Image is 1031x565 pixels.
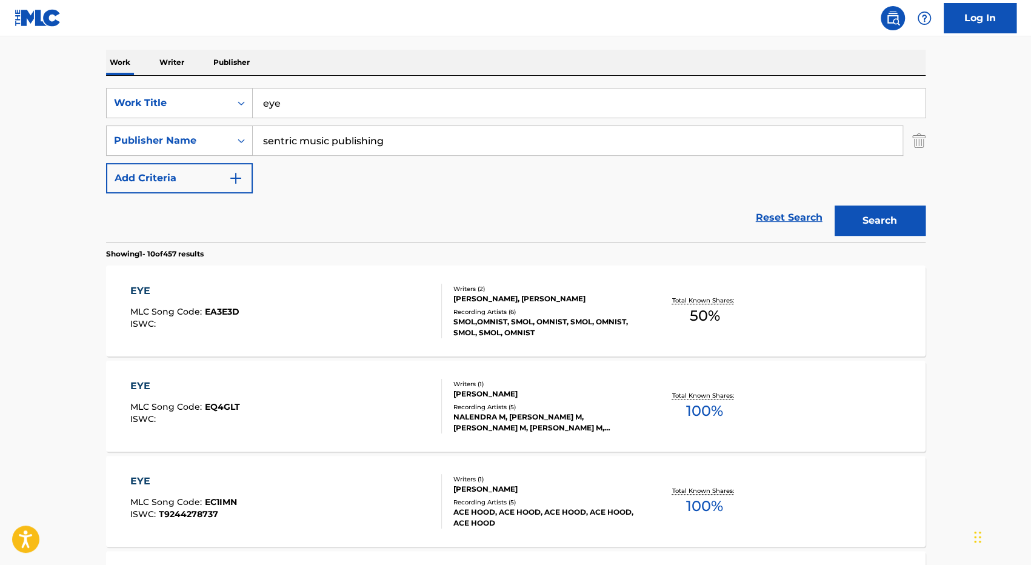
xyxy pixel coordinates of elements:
span: MLC Song Code : [130,306,205,317]
p: Total Known Shares: [672,486,737,495]
div: [PERSON_NAME] [453,389,636,400]
div: Recording Artists ( 5 ) [453,498,636,507]
img: Delete Criterion [912,125,926,156]
a: EYEMLC Song Code:EA3E3DISWC:Writers (2)[PERSON_NAME], [PERSON_NAME]Recording Artists (6)SMOL,OMNI... [106,266,926,356]
p: Publisher [210,50,253,75]
p: Total Known Shares: [672,296,737,305]
div: Recording Artists ( 6 ) [453,307,636,316]
p: Writer [156,50,188,75]
a: Log In [944,3,1016,33]
p: Showing 1 - 10 of 457 results [106,249,204,259]
div: [PERSON_NAME] [453,484,636,495]
p: Work [106,50,134,75]
img: MLC Logo [15,9,61,27]
p: Total Known Shares: [672,391,737,400]
span: 50 % [689,305,719,327]
div: ACE HOOD, ACE HOOD, ACE HOOD, ACE HOOD, ACE HOOD [453,507,636,529]
span: ISWC : [130,413,159,424]
div: Publisher Name [114,133,223,148]
button: Add Criteria [106,163,253,193]
span: MLC Song Code : [130,496,205,507]
div: [PERSON_NAME], [PERSON_NAME] [453,293,636,304]
div: Writers ( 2 ) [453,284,636,293]
span: T9244278737 [159,509,218,520]
iframe: Chat Widget [970,507,1031,565]
span: EQ4GLT [205,401,240,412]
div: EYE [130,474,237,489]
div: SMOL,OMNIST, SMOL, OMNIST, SMOL, OMNIST, SMOL, SMOL, OMNIST [453,316,636,338]
span: 100 % [686,495,723,517]
a: Public Search [881,6,905,30]
span: ISWC : [130,509,159,520]
span: ISWC : [130,318,159,329]
form: Search Form [106,88,926,242]
img: help [917,11,932,25]
div: Writers ( 1 ) [453,379,636,389]
span: EC1IMN [205,496,237,507]
a: EYEMLC Song Code:EC1IMNISWC:T9244278737Writers (1)[PERSON_NAME]Recording Artists (5)ACE HOOD, ACE... [106,456,926,547]
div: EYE [130,284,239,298]
a: EYEMLC Song Code:EQ4GLTISWC:Writers (1)[PERSON_NAME]Recording Artists (5)NALENDRA M, [PERSON_NAME... [106,361,926,452]
span: 100 % [686,400,723,422]
img: search [886,11,900,25]
div: Widget Obrolan [970,507,1031,565]
div: NALENDRA M, [PERSON_NAME] M, [PERSON_NAME] M, [PERSON_NAME] M, [PERSON_NAME] M [453,412,636,433]
span: EA3E3D [205,306,239,317]
div: Seret [974,519,981,555]
img: 9d2ae6d4665cec9f34b9.svg [229,171,243,186]
a: Reset Search [750,204,829,231]
div: Help [912,6,936,30]
button: Search [835,206,926,236]
div: EYE [130,379,240,393]
div: Recording Artists ( 5 ) [453,403,636,412]
div: Work Title [114,96,223,110]
div: Writers ( 1 ) [453,475,636,484]
span: MLC Song Code : [130,401,205,412]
